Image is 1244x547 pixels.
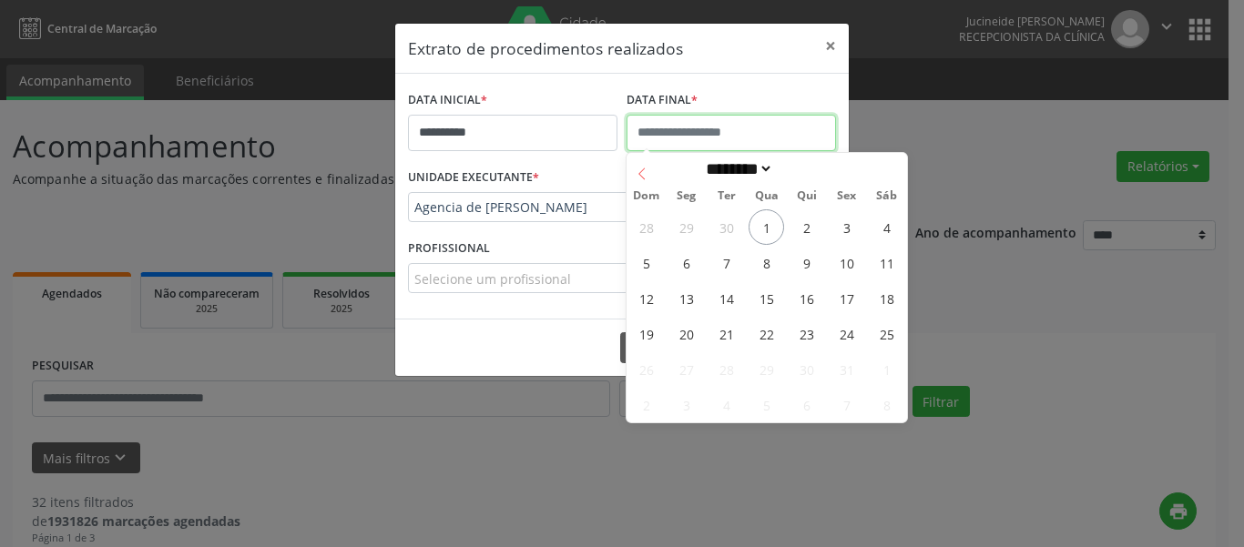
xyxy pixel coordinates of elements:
span: Outubro 14, 2025 [709,280,744,316]
span: Outubro 28, 2025 [709,351,744,387]
span: Dom [627,190,667,202]
span: Outubro 2, 2025 [789,209,824,245]
span: Outubro 20, 2025 [668,316,704,351]
label: DATA INICIAL [408,86,487,115]
span: Setembro 30, 2025 [709,209,744,245]
span: Outubro 6, 2025 [668,245,704,280]
span: Outubro 11, 2025 [869,245,904,280]
span: Novembro 4, 2025 [709,387,744,422]
span: Agencia de [PERSON_NAME] [414,198,799,217]
span: Outubro 18, 2025 [869,280,904,316]
span: Novembro 6, 2025 [789,387,824,422]
span: Outubro 3, 2025 [829,209,864,245]
span: Outubro 27, 2025 [668,351,704,387]
span: Setembro 29, 2025 [668,209,704,245]
span: Outubro 5, 2025 [628,245,664,280]
span: Setembro 28, 2025 [628,209,664,245]
button: Close [812,24,849,68]
label: UNIDADE EXECUTANTE [408,164,539,192]
button: Cancelar [620,332,720,363]
span: Selecione um profissional [414,269,571,289]
span: Outubro 15, 2025 [749,280,784,316]
span: Sáb [867,190,907,202]
span: Novembro 1, 2025 [869,351,904,387]
span: Outubro 9, 2025 [789,245,824,280]
span: Ter [707,190,747,202]
span: Seg [667,190,707,202]
span: Outubro 22, 2025 [749,316,784,351]
span: Outubro 30, 2025 [789,351,824,387]
h5: Extrato de procedimentos realizados [408,36,683,60]
span: Outubro 19, 2025 [628,316,664,351]
span: Outubro 24, 2025 [829,316,864,351]
span: Outubro 4, 2025 [869,209,904,245]
span: Outubro 10, 2025 [829,245,864,280]
span: Novembro 5, 2025 [749,387,784,422]
label: PROFISSIONAL [408,235,490,263]
span: Novembro 8, 2025 [869,387,904,422]
span: Outubro 25, 2025 [869,316,904,351]
label: DATA FINAL [627,86,698,115]
span: Outubro 13, 2025 [668,280,704,316]
span: Sex [827,190,867,202]
select: Month [700,159,774,178]
span: Outubro 16, 2025 [789,280,824,316]
span: Novembro 2, 2025 [628,387,664,422]
span: Outubro 31, 2025 [829,351,864,387]
span: Outubro 21, 2025 [709,316,744,351]
span: Outubro 26, 2025 [628,351,664,387]
span: Outubro 1, 2025 [749,209,784,245]
span: Qui [787,190,827,202]
span: Novembro 7, 2025 [829,387,864,422]
span: Outubro 23, 2025 [789,316,824,351]
span: Outubro 29, 2025 [749,351,784,387]
span: Qua [747,190,787,202]
span: Outubro 12, 2025 [628,280,664,316]
span: Novembro 3, 2025 [668,387,704,422]
span: Outubro 17, 2025 [829,280,864,316]
span: Outubro 7, 2025 [709,245,744,280]
span: Outubro 8, 2025 [749,245,784,280]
